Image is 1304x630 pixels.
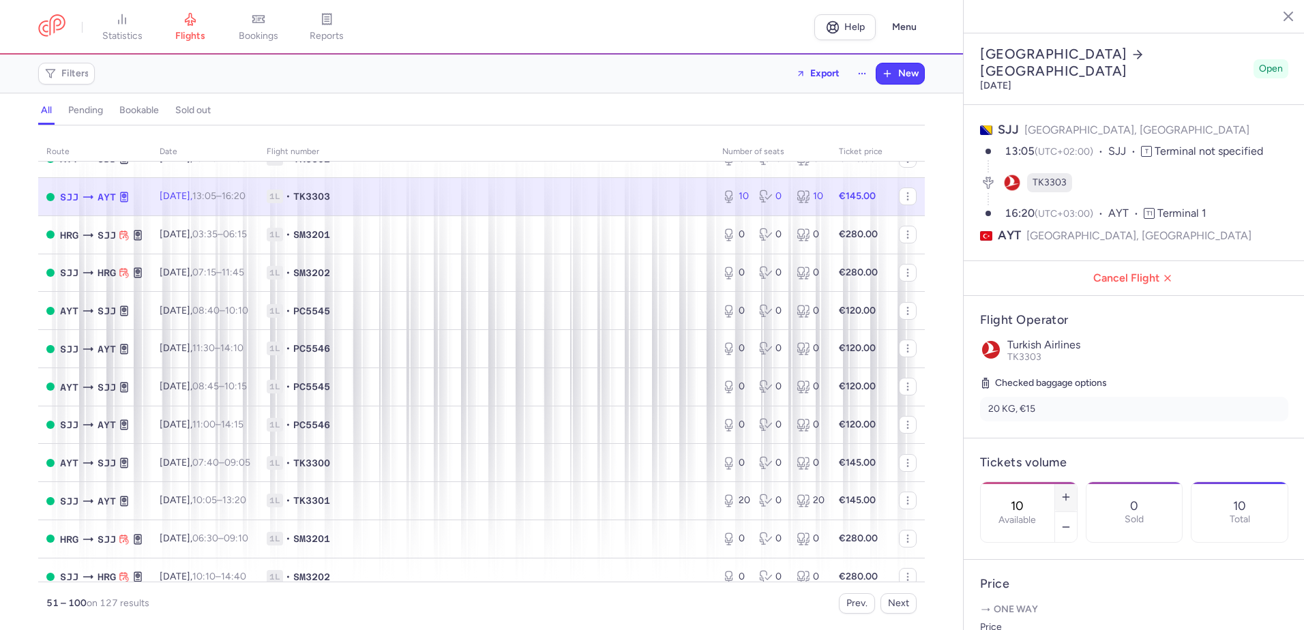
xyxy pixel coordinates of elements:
div: 0 [759,418,785,432]
div: 0 [759,190,785,203]
time: 10:40 [192,153,218,164]
span: Sarajevo, Sarajevo, Bosnia and Herzegovina [60,494,78,509]
button: New [876,63,924,84]
div: 20 [722,494,748,507]
div: 0 [722,570,748,584]
span: 1L [267,456,283,470]
button: Prev. [839,593,875,614]
span: SJJ [98,380,116,395]
p: One way [980,603,1288,616]
span: 1L [267,228,283,241]
span: Open [1259,62,1283,76]
p: Sold [1125,514,1144,525]
span: – [192,267,244,278]
th: Flight number [258,142,714,162]
span: 1L [267,304,283,318]
span: 1L [267,380,283,393]
div: 20 [797,494,823,507]
span: SM3202 [293,266,330,280]
time: 13:05 [192,190,216,202]
span: SJJ [60,190,78,205]
time: 11:45 [222,267,244,278]
time: 13:05 [1005,145,1035,157]
span: SM3201 [293,228,330,241]
span: • [286,266,291,280]
span: 1L [267,418,283,432]
span: TK3300 [293,456,330,470]
label: Available [998,515,1036,526]
span: – [192,419,243,430]
span: on 127 results [87,597,149,609]
span: – [192,305,248,316]
button: Export [787,63,848,85]
span: SJJ [98,455,116,470]
a: CitizenPlane red outlined logo [38,14,65,40]
span: • [286,304,291,318]
time: 13:20 [222,494,246,506]
div: 0 [797,304,823,318]
span: • [286,570,291,584]
time: 11:00 [192,419,216,430]
span: – [192,457,250,468]
span: TK3303 [1007,351,1041,363]
strong: €120.00 [839,380,876,392]
span: AYT [998,227,1021,244]
p: 10 [1233,499,1246,513]
span: [DATE], [160,419,243,430]
a: statistics [88,12,156,42]
span: AYT [98,342,116,357]
time: 10:15 [224,380,247,392]
div: 0 [722,228,748,241]
h4: Flight Operator [980,312,1288,328]
span: • [286,418,291,432]
span: • [286,456,291,470]
span: [DATE], [160,305,248,316]
time: 06:30 [192,532,218,544]
span: • [286,532,291,545]
time: 07:40 [192,457,219,468]
th: date [151,142,258,162]
span: 1L [267,570,283,584]
div: 0 [722,418,748,432]
button: Menu [884,14,925,40]
span: SJJ [998,122,1019,137]
span: – [192,571,246,582]
div: 0 [797,570,823,584]
span: T1 [1144,208,1155,219]
div: 0 [722,380,748,393]
li: 20 KG, €15 [980,397,1288,421]
span: [DATE], [160,342,243,354]
a: bookings [224,12,293,42]
span: SM3202 [293,570,330,584]
time: 14:15 [221,419,243,430]
div: 10 [722,190,748,203]
time: 16:20 [1005,207,1035,220]
span: [DATE], [160,532,248,544]
span: New [898,68,919,79]
span: SJJ [1108,144,1141,160]
h4: sold out [175,104,211,117]
time: 16:20 [222,190,246,202]
div: 0 [797,380,823,393]
h4: bookable [119,104,159,117]
a: reports [293,12,361,42]
div: 0 [759,456,785,470]
span: Antalya, Antalya, Turkey [98,190,116,205]
strong: 51 – 100 [46,597,87,609]
span: bookings [239,30,278,42]
h4: pending [68,104,103,117]
strong: €280.00 [839,267,878,278]
time: 14:10 [220,342,243,354]
strong: €145.00 [839,153,876,164]
span: SM3201 [293,532,330,545]
span: SJJ [60,265,78,280]
span: SJJ [60,569,78,584]
span: • [286,380,291,393]
span: [DATE], [160,380,247,392]
time: 10:10 [192,571,216,582]
time: 10:05 [192,494,217,506]
h5: Checked baggage options [980,375,1288,391]
span: SJJ [60,417,78,432]
p: 0 [1130,499,1138,513]
span: PC5546 [293,342,330,355]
